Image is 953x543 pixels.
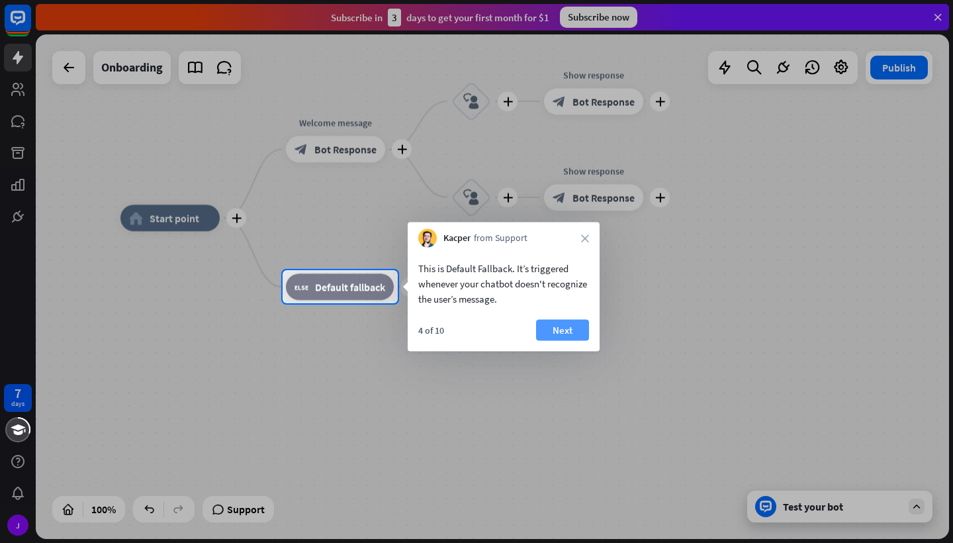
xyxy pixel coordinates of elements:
button: Next [536,320,589,341]
span: from Support [474,232,527,245]
button: Open LiveChat chat widget [11,5,50,45]
span: Kacper [443,232,471,245]
div: 4 of 10 [418,324,444,336]
i: block_fallback [295,280,308,293]
span: Default fallback [315,280,385,293]
div: This is Default Fallback. It’s triggered whenever your chatbot doesn't recognize the user’s message. [418,261,589,307]
i: close [581,234,589,242]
